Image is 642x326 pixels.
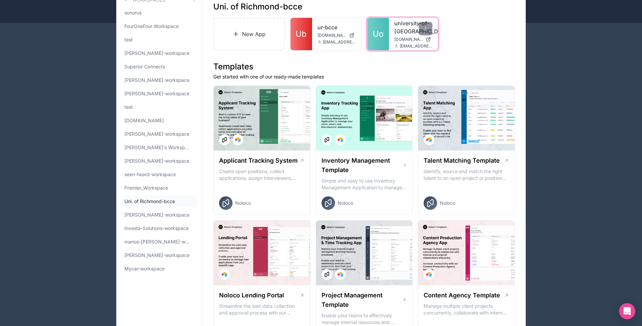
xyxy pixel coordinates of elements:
img: Airtable Logo [338,272,343,277]
a: university-of-[GEOGRAPHIC_DATA] [394,19,433,35]
span: test [124,36,133,43]
a: [PERSON_NAME]-workspace [122,155,197,167]
span: [EMAIL_ADDRESS][DOMAIN_NAME] [323,39,356,45]
a: ur-bcce [317,23,356,31]
p: Create open positions, collect applications, assign interviewers, centralise candidate feedback a... [219,168,305,182]
a: [DOMAIN_NAME] [122,115,197,127]
a: Ub [291,18,312,50]
a: [PERSON_NAME]-workspace [122,249,197,261]
span: Investa-Solutions-workspace [124,225,189,232]
a: Mycar-workspace [122,263,197,275]
span: seen-heard-workspace [124,171,176,178]
a: marios-[PERSON_NAME]-workspace [122,236,197,248]
a: Investa-Solutions-workspace [122,222,197,234]
a: [PERSON_NAME]-workspace [122,47,197,59]
span: Uni. of Richmond-bcce [124,198,175,205]
span: [DOMAIN_NAME] [394,37,423,42]
span: [PERSON_NAME]-workspace [124,211,189,218]
span: Premier_Workspace [124,185,168,191]
img: Airtable Logo [235,137,241,142]
a: [PERSON_NAME]-workspace [122,74,197,86]
h1: Inventory Management Template [322,156,402,175]
div: Open Intercom Messenger [619,303,635,319]
a: test [122,34,197,46]
span: Ub [296,29,307,39]
a: seen-heard-workspace [122,168,197,181]
a: FourOneFour Workspace [122,20,197,32]
span: FourOneFour Workspace [124,23,179,30]
a: [PERSON_NAME]-workspace [122,88,197,100]
a: Uo [367,18,389,50]
span: Superior Connects [124,63,165,70]
p: Simple and easy to use Inventory Management Application to manage your stock, orders and Manufact... [322,177,407,191]
span: [PERSON_NAME]'s Workspace [124,144,191,151]
h1: Talent Matching Template [424,156,500,165]
p: Get started with one of our ready-made templates [213,73,515,80]
a: Superior Connects [122,61,197,73]
a: [PERSON_NAME]-workspace [122,209,197,221]
img: Airtable Logo [222,272,227,277]
img: Airtable Logo [426,272,432,277]
span: sonorus [124,9,142,16]
h1: Applicant Tracking System [219,156,298,165]
span: Noloco [338,200,353,206]
span: [PERSON_NAME]-workspace [124,50,189,57]
h1: Uni. of Richmond-bcce [213,1,302,12]
h1: Project Management Template [322,291,402,309]
p: Manage multiple client projects concurrently, collaborate with internal and external stakeholders... [424,303,509,316]
a: test [122,101,197,113]
a: Premier_Workspace [122,182,197,194]
span: Mycar-workspace [124,265,164,272]
img: Airtable Logo [338,137,343,142]
span: [DOMAIN_NAME] [124,117,164,124]
span: marios-[PERSON_NAME]-workspace [124,238,191,245]
a: New App [213,18,285,51]
a: [PERSON_NAME]'s Workspace [122,141,197,154]
p: Streamline the loan data collection and approval process with our Lending Portal template. [219,303,305,316]
p: Enable your teams to effectively manage internal resources and execute client projects on time. [322,312,407,326]
a: [DOMAIN_NAME] [317,33,356,38]
span: [PERSON_NAME]-workspace [124,158,189,164]
a: [PERSON_NAME]-workspace [122,128,197,140]
span: [PERSON_NAME]-workspace [124,131,189,137]
span: [PERSON_NAME]-workspace [124,252,189,259]
h1: Templates [213,61,515,72]
span: [PERSON_NAME]-workspace [124,90,189,97]
span: Noloco [440,200,455,206]
img: Airtable Logo [426,137,432,142]
span: [DOMAIN_NAME] [317,33,346,38]
a: sonorus [122,7,197,19]
p: Identify, source and match the right talent to an open project or position with our Talent Matchi... [424,168,509,182]
span: Uo [373,29,384,39]
h1: Content Agency Template [424,291,500,300]
h1: Noloco Lending Portal [219,291,284,300]
span: Noloco [235,200,251,206]
a: [DOMAIN_NAME] [394,37,433,42]
a: Uni. of Richmond-bcce [122,195,197,207]
span: test [124,104,133,110]
span: [EMAIL_ADDRESS][DOMAIN_NAME] [400,43,433,49]
span: [PERSON_NAME]-workspace [124,77,189,84]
